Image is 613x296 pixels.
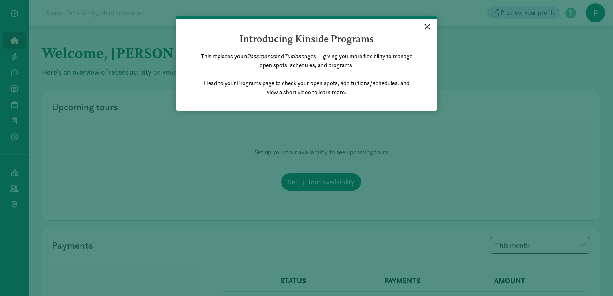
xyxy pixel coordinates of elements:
h2: Introducing Kinside Programs [198,32,415,45]
span: This replaces your and pages—giving you more flexibility to manage open spots, schedules, and pro... [201,52,412,96]
em: Classrooms [246,52,275,60]
em: Tuition [284,52,301,60]
a: Close modal [420,19,434,33]
div: current step [176,16,437,19]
